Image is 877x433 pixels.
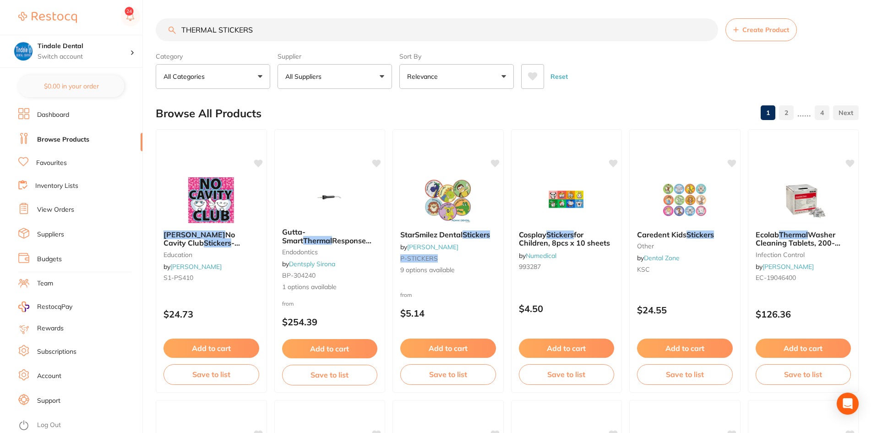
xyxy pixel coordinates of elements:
span: Gutta-Smart [282,227,305,245]
a: 2 [779,104,794,122]
span: by [756,263,814,271]
small: education [163,251,259,258]
span: BP-304240 [282,271,316,280]
p: Switch account [38,52,130,61]
span: from [282,300,294,307]
a: Inventory Lists [35,181,78,191]
p: Relevance [407,72,441,81]
b: Caredent Kids Stickers [637,230,733,239]
p: All Suppliers [285,72,325,81]
small: endodontics [282,248,378,256]
span: EC-19046400 [756,274,796,282]
em: P-STICKERS [400,254,438,263]
span: RestocqPay [37,302,72,312]
b: Sherman No Cavity Club Stickers - Novelty Designs - Roll of 100 Stickers [163,230,259,247]
a: [PERSON_NAME] [170,263,222,271]
b: Gutta-Smart Thermal Response Tip [282,228,378,245]
label: Sort By [399,52,514,60]
a: [PERSON_NAME] [407,243,458,251]
span: by [400,243,458,251]
span: S1-PS410 [163,274,193,282]
button: $0.00 in your order [18,75,124,97]
a: RestocqPay [18,301,72,312]
span: Washer Cleaning Tablets, 200-Pack [756,230,840,256]
button: Add to cart [519,339,615,358]
button: Reset [548,64,571,89]
img: Ecolab Thermal Washer Cleaning Tablets, 200-Pack [774,177,833,223]
button: Log Out [18,418,140,433]
b: StarSmilez Dental Stickers [400,230,496,239]
a: 1 [761,104,775,122]
a: Team [37,279,53,288]
p: $4.50 [519,303,615,314]
b: Ecolab Thermal Washer Cleaning Tablets, 200-Pack [756,230,851,247]
h4: Tindale Dental [38,42,130,51]
label: Supplier [278,52,392,60]
a: Browse Products [37,135,89,144]
p: ...... [797,108,811,118]
small: other [637,242,733,250]
em: Stickers [204,238,231,247]
span: by [163,263,222,271]
a: [PERSON_NAME] [763,263,814,271]
img: Restocq Logo [18,12,77,23]
span: Cosplay [519,230,546,239]
span: Create Product [742,26,789,33]
a: View Orders [37,205,74,214]
button: All Categories [156,64,270,89]
span: Ecolab [756,230,779,239]
span: Response Tip [282,236,371,253]
a: Favourites [36,159,67,168]
label: Category [156,52,270,60]
a: Account [37,372,61,381]
p: $254.39 [282,317,378,327]
p: $126.36 [756,309,851,319]
small: infection control [756,251,851,258]
span: by [637,254,680,262]
img: StarSmilez Dental Stickers [418,177,478,223]
a: Support [37,396,60,406]
button: Save to list [637,364,733,384]
img: Sherman No Cavity Club Stickers - Novelty Designs - Roll of 100 Stickers [181,177,241,223]
em: Stickers [463,230,490,239]
span: by [282,260,335,268]
img: Tindale Dental [14,42,33,60]
span: StarSmilez Dental [400,230,463,239]
a: Numedical [526,252,556,260]
span: for Children, 8pcs x 10 sheets [519,230,610,247]
div: Open Intercom Messenger [837,393,859,415]
a: Dental Zone [644,254,680,262]
img: RestocqPay [18,301,29,312]
input: Search Products [156,18,718,41]
span: Caredent Kids [637,230,686,239]
a: Budgets [37,255,62,264]
span: No Cavity Club [163,230,235,247]
a: Log Out [37,421,61,430]
a: 4 [815,104,829,122]
button: Add to cart [637,339,733,358]
p: $24.73 [163,309,259,319]
span: by [519,252,556,260]
button: Relevance [399,64,514,89]
a: Subscriptions [37,347,76,356]
a: Suppliers [37,230,64,239]
em: Thermal [303,236,332,245]
span: 1 options available [282,283,378,292]
a: Rewards [37,324,64,333]
em: Stickers [546,230,574,239]
img: Gutta-Smart Thermal Response Tip [300,175,360,220]
button: Save to list [163,364,259,384]
button: Save to list [400,364,496,384]
button: Add to cart [756,339,851,358]
button: Save to list [756,364,851,384]
em: Stickers [686,230,714,239]
em: [PERSON_NAME] [163,230,225,239]
span: 993287 [519,263,541,271]
p: All Categories [163,72,208,81]
button: Save to list [519,364,615,384]
a: Dashboard [37,110,69,120]
button: Add to cart [282,339,378,358]
span: from [400,291,412,298]
a: Dentsply Sirona [289,260,335,268]
button: Create Product [725,18,797,41]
